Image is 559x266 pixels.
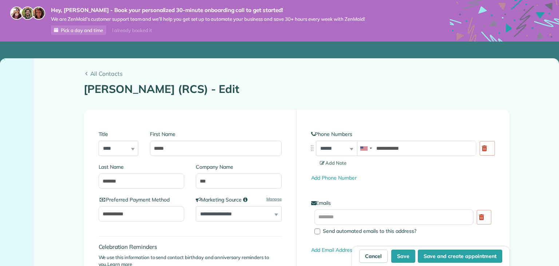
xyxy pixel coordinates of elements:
[311,130,495,138] label: Phone Numbers
[10,7,23,20] img: maria-72a9807cf96188c08ef61303f053569d2e2a8a1cde33d635c8a3ac13582a053d.jpg
[320,160,347,166] span: Add Note
[99,196,185,203] label: Preferred Payment Method
[21,7,34,20] img: jorge-587dff0eeaa6aab1f244e6dc62b8924c3b6ad411094392a53c71c6c4a576187d.jpg
[311,247,355,253] a: Add Email Address
[418,250,502,263] button: Save and create appointment
[99,163,185,171] label: Last Name
[323,228,416,234] span: Send automated emails to this address?
[61,27,103,33] span: Pick a day and time
[196,163,282,171] label: Company Name
[308,144,316,152] img: drag_indicator-119b368615184ecde3eda3c64c821f6cf29d3e2b97b89ee44bc31753036683e5.png
[311,199,495,207] label: Emails
[32,7,45,20] img: michelle-19f622bdf1676172e81f8f8fba1fb50e276960ebfe0243fe18214015130c80e4.jpg
[84,83,510,95] h1: [PERSON_NAME] (RCS) - Edit
[311,175,357,181] a: Add Phone Number
[391,250,415,263] button: Save
[357,141,374,156] div: United States: +1
[51,7,365,14] strong: Hey, [PERSON_NAME] - Book your personalized 30-minute onboarding call to get started!
[108,26,156,35] div: I already booked it
[99,244,282,250] h4: Celebration Reminders
[90,69,510,78] span: All Contacts
[51,16,365,22] span: We are ZenMaid’s customer support team and we’ll help you get set up to automate your business an...
[266,196,282,202] a: Manage
[84,69,510,78] a: All Contacts
[150,130,281,138] label: First Name
[359,250,388,263] a: Cancel
[51,26,106,35] a: Pick a day and time
[99,130,139,138] label: Title
[196,196,282,203] label: Marketing Source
